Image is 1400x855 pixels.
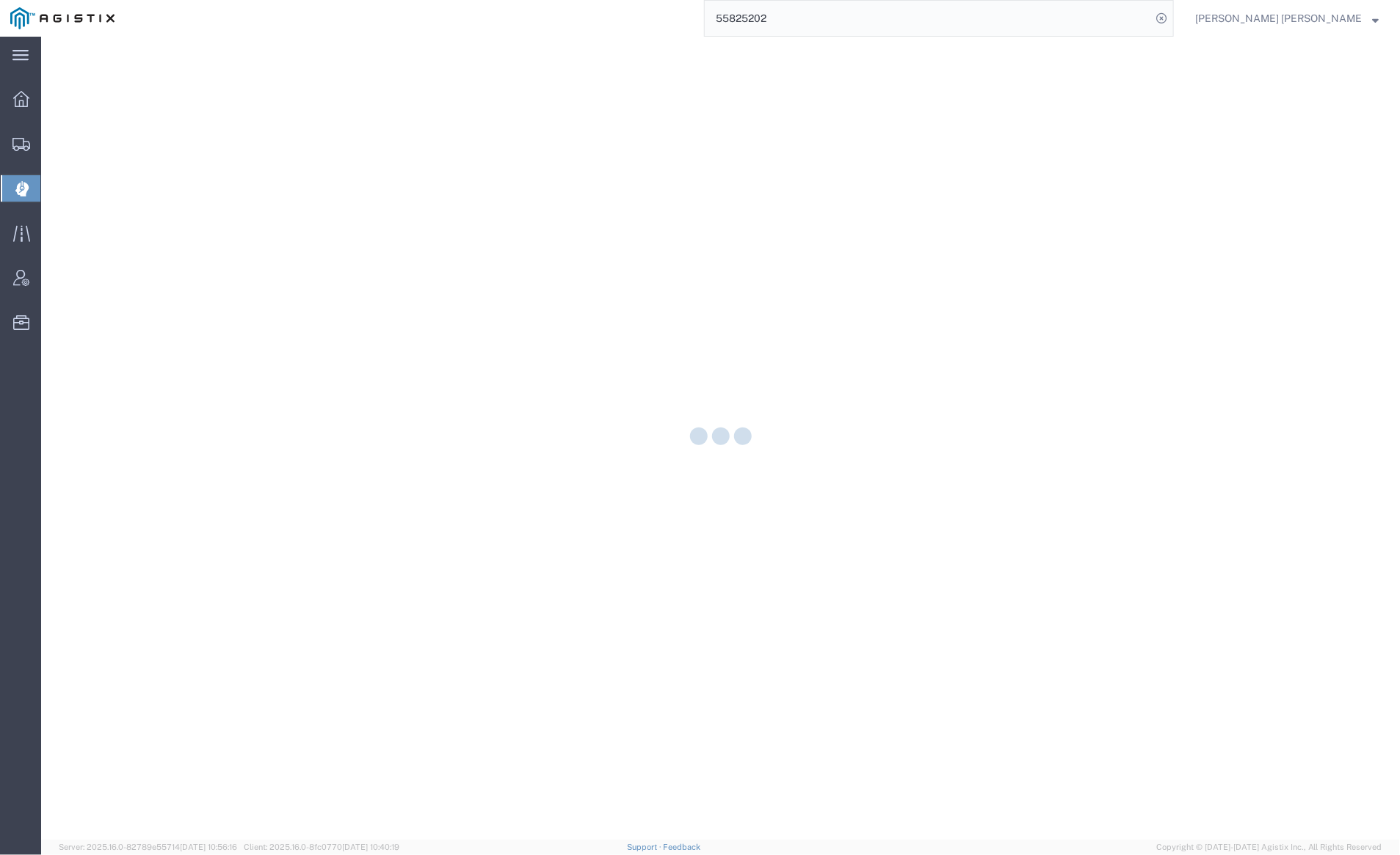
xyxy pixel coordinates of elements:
input: Search for shipment number, reference number [705,1,1151,36]
span: Server: 2025.16.0-82789e55714 [59,843,237,851]
span: [DATE] 10:40:19 [342,843,399,851]
span: Copyright © [DATE]-[DATE] Agistix Inc., All Rights Reserved [1156,841,1382,854]
a: Feedback [664,843,701,851]
button: [PERSON_NAME] [PERSON_NAME] [1194,10,1379,27]
a: Support [627,843,664,851]
span: Client: 2025.16.0-8fc0770 [244,843,399,851]
span: [DATE] 10:56:16 [180,843,237,851]
span: Kayte Bray Dogali [1195,10,1362,26]
img: logo [10,7,115,29]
